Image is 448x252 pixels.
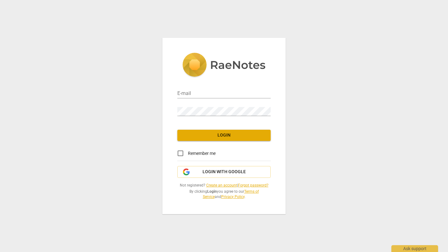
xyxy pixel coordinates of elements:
a: Create an account [206,183,237,187]
span: Login [182,132,266,138]
button: Login [177,130,271,141]
a: Privacy Policy [221,195,245,199]
a: Terms of Service [203,189,259,199]
div: Ask support [391,245,438,252]
button: Login with Google [177,166,271,178]
span: Not registered? | [177,183,271,188]
span: Remember me [188,150,216,157]
img: 5ac2273c67554f335776073100b6d88f.svg [182,53,266,78]
span: By clicking you agree to our and . [177,189,271,199]
a: Forgot password? [238,183,268,187]
b: Login [207,189,217,194]
span: Login with Google [203,169,246,175]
